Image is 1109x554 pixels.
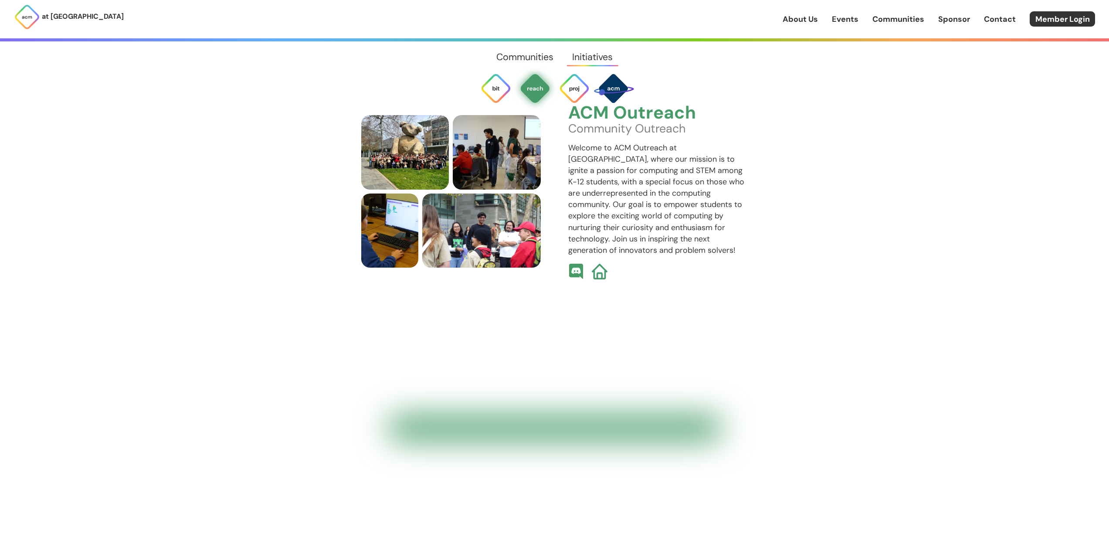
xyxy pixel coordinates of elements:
a: Sponsor [938,14,970,25]
a: at [GEOGRAPHIC_DATA] [14,4,124,30]
h3: ACM Outreach [568,103,748,123]
img: ACM Outreach [519,73,551,104]
a: Events [832,14,858,25]
p: Welcome to ACM Outreach at [GEOGRAPHIC_DATA], where our mission is to ignite a passion for comput... [568,142,748,256]
p: Community Outreach [568,123,748,134]
img: ACM Logo [14,4,40,30]
a: Contact [984,14,1016,25]
a: Communities [872,14,924,25]
img: ACM Projects [559,73,590,104]
img: Boy Scouts and Outreach volunteers make diamond signs with their hands in front of the Warren Bear [361,115,449,190]
img: ACM Outreach Website [592,264,607,279]
a: Member Login [1030,11,1095,27]
a: Communities [487,41,563,73]
img: Outreach volunteers help out Boy Scouts with their Scratch projects [453,115,541,190]
img: a child studiously considers whether to leave Scratch with their project changes unsaved [361,194,419,268]
img: ACM Outreach Discord [568,264,584,279]
a: Initiatives [563,41,622,73]
img: Boy Scouts and Outreach volunteers share their favorite video games [422,194,541,268]
p: at [GEOGRAPHIC_DATA] [42,11,124,22]
img: SPACE [593,68,634,109]
img: Bit Byte [480,73,512,104]
a: About Us [783,14,818,25]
